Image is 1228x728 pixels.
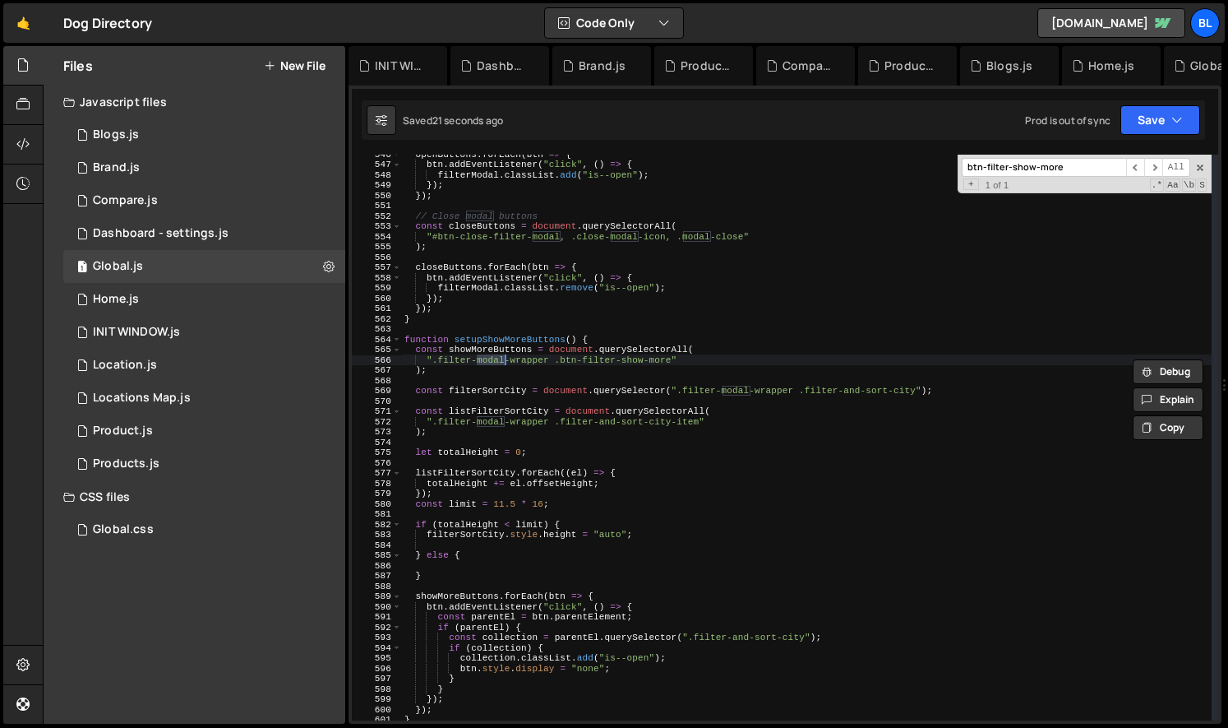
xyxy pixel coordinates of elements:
[352,623,402,633] div: 592
[884,58,937,74] div: Products.js
[352,633,402,643] div: 593
[352,335,402,345] div: 564
[77,262,87,275] span: 1
[352,253,402,263] div: 556
[63,57,93,75] h2: Files
[352,262,402,273] div: 557
[63,151,345,184] div: 16220/44394.js
[352,602,402,613] div: 590
[352,489,402,499] div: 579
[962,158,1126,177] input: Search for
[1025,114,1110,128] div: Prod is out of sync
[63,382,345,415] div: 16220/43680.js
[1150,179,1165,192] span: RegExp Search
[352,396,402,407] div: 570
[352,715,402,726] div: 601
[403,114,503,128] div: Saved
[352,694,402,705] div: 599
[352,427,402,438] div: 573
[432,114,503,128] div: 21 seconds ago
[352,540,402,551] div: 584
[352,170,402,181] div: 548
[352,479,402,489] div: 578
[63,447,345,480] div: 16220/44324.js
[352,664,402,675] div: 596
[545,8,683,38] button: Code Only
[1190,8,1220,38] a: Bl
[1133,387,1203,412] button: Explain
[93,522,154,537] div: Global.css
[477,58,529,74] div: Dashboard - settings.js
[63,118,345,151] div: 16220/44321.js
[352,674,402,684] div: 597
[352,221,402,232] div: 553
[352,684,402,695] div: 598
[93,292,139,307] div: Home.js
[93,325,180,340] div: INIT WINDOW.js
[93,160,140,175] div: Brand.js
[375,58,427,74] div: INIT WINDOW.js
[352,365,402,376] div: 567
[579,58,626,74] div: Brand.js
[352,283,402,294] div: 559
[63,13,152,33] div: Dog Directory
[352,160,402,170] div: 547
[1182,179,1197,192] span: Whole Word Search
[1120,105,1200,135] button: Save
[93,226,229,241] div: Dashboard - settings.js
[63,217,345,250] div: 16220/44476.js
[352,520,402,531] div: 582
[93,128,139,142] div: Blogs.js
[63,513,345,546] div: 16220/43682.css
[63,349,345,382] : 16220/43679.js
[986,58,1032,74] div: Blogs.js
[63,316,345,349] div: 16220/44477.js
[352,468,402,479] div: 577
[1198,179,1207,192] span: Search In Selection
[352,191,402,202] div: 550
[3,3,44,43] a: 🤙
[352,582,402,592] div: 588
[93,457,159,471] div: Products.js
[1162,158,1190,177] span: Alt-Enter
[63,415,345,447] div: 16220/44393.js
[352,612,402,623] div: 591
[681,58,733,74] div: Product.js
[352,345,402,355] div: 565
[93,193,158,208] div: Compare.js
[352,211,402,222] div: 552
[93,424,153,438] div: Product.js
[352,705,402,716] div: 600
[352,417,402,428] div: 572
[352,180,402,191] div: 549
[352,355,402,366] div: 566
[93,391,191,406] div: Locations Map.js
[352,438,402,448] div: 574
[783,58,835,74] div: Compare.js
[93,358,157,373] div: Location.js
[352,653,402,664] div: 595
[352,499,402,510] div: 580
[352,643,402,654] div: 594
[352,232,402,243] div: 554
[979,180,1015,191] span: 1 of 1
[1133,415,1203,440] button: Copy
[352,324,402,335] div: 563
[44,86,345,118] div: Javascript files
[1088,58,1134,74] div: Home.js
[352,386,402,396] div: 569
[1144,158,1162,177] span: ​
[63,283,345,316] div: 16220/44319.js
[352,304,402,314] div: 561
[352,447,402,458] div: 575
[352,458,402,469] div: 576
[63,184,345,217] div: 16220/44328.js
[1166,179,1180,192] span: CaseSensitive Search
[352,150,402,160] div: 546
[352,591,402,602] div: 589
[352,530,402,540] div: 583
[44,480,345,513] div: CSS files
[352,571,402,582] div: 587
[352,242,402,253] div: 555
